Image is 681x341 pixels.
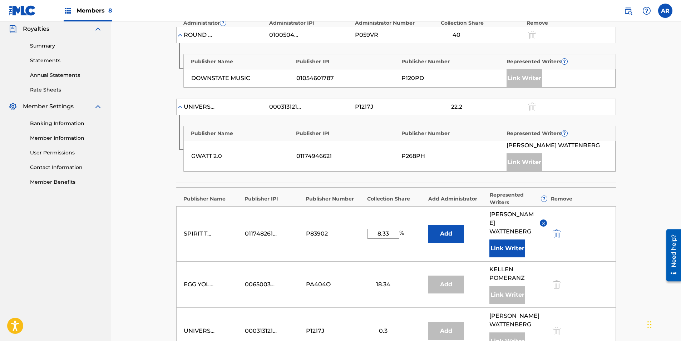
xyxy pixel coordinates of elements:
div: Represented Writers [507,130,608,137]
img: Member Settings [9,102,17,111]
div: Help [640,4,654,18]
div: Administrator Number [355,19,437,27]
span: ? [562,59,567,64]
a: Annual Statements [30,71,102,79]
div: Publisher Number [306,195,363,203]
div: Publisher Name [191,58,293,65]
div: Collection Share [367,195,425,203]
a: Member Information [30,134,102,142]
div: Represented Writers [507,58,608,65]
img: search [624,6,632,15]
span: [PERSON_NAME] WATTENBERG [489,312,547,329]
button: Add [428,225,464,243]
a: Statements [30,57,102,64]
div: Publisher IPI [245,195,302,203]
div: Administrator IPI [269,19,351,27]
img: Top Rightsholders [64,6,72,15]
div: Administrator [183,19,266,27]
span: Member Settings [23,102,74,111]
div: DOWNSTATE MUSIC [191,74,293,83]
img: 12a2ab48e56ec057fbd8.svg [553,229,561,238]
span: ? [541,196,547,202]
img: MLC Logo [9,5,36,16]
div: Drag [647,314,652,335]
a: Rate Sheets [30,86,102,94]
img: expand [94,25,102,33]
span: ? [220,20,226,26]
div: P120PD [401,74,503,83]
iframe: Chat Widget [645,307,681,341]
span: KELLEN POMERANZ [489,265,547,282]
img: help [642,6,651,15]
a: Contact Information [30,164,102,171]
img: remove-from-list-button [541,221,546,226]
button: Link Writer [489,239,525,257]
span: Members [77,6,112,15]
div: P268PH [401,152,503,160]
div: Add Administrator [428,195,486,203]
div: 01174946621 [296,152,398,160]
a: Public Search [621,4,635,18]
span: Royalties [23,25,49,33]
span: 8 [108,7,112,14]
a: User Permissions [30,149,102,157]
div: Publisher Number [401,58,503,65]
a: Member Benefits [30,178,102,186]
span: ? [562,130,567,136]
img: Royalties [9,25,17,33]
img: expand-cell-toggle [177,31,184,39]
img: expand [94,102,102,111]
div: Publisher Name [183,195,241,203]
div: Collection Share [441,19,523,27]
div: Remove [551,195,608,203]
div: 01054601787 [296,74,398,83]
span: [PERSON_NAME] WATTENBERG [489,210,534,236]
span: % [399,229,406,239]
iframe: Resource Center [661,227,681,284]
div: User Menu [658,4,672,18]
span: [PERSON_NAME] WATTENBERG [507,141,600,150]
a: Banking Information [30,120,102,127]
div: Represented Writers [490,191,547,206]
div: Publisher IPI [296,58,398,65]
a: Summary [30,42,102,50]
div: Remove [527,19,609,27]
div: Publisher Name [191,130,293,137]
div: GWATT 2.0 [191,152,293,160]
div: Publisher IPI [296,130,398,137]
div: Publisher Number [401,130,503,137]
img: expand-cell-toggle [177,103,184,110]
